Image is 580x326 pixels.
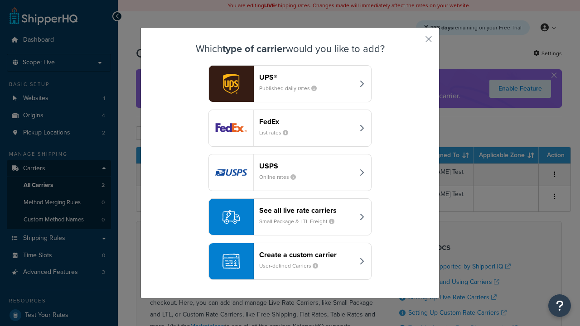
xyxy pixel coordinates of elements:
small: Published daily rates [259,84,324,92]
img: usps logo [209,154,253,191]
button: Create a custom carrierUser-defined Carriers [208,243,372,280]
header: See all live rate carriers [259,206,354,215]
header: UPS® [259,73,354,81]
button: See all live rate carriersSmall Package & LTL Freight [208,198,372,235]
h3: Which would you like to add? [164,43,416,54]
small: Small Package & LTL Freight [259,217,342,225]
header: Create a custom carrier [259,250,354,259]
small: List rates [259,129,295,137]
img: ups logo [209,66,253,102]
img: icon-carrier-liverate-becf4550.svg [222,208,240,225]
small: Online rates [259,173,303,181]
img: fedEx logo [209,110,253,146]
small: User-defined Carriers [259,262,325,270]
header: FedEx [259,117,354,126]
button: ups logoUPS®Published daily rates [208,65,372,102]
img: icon-carrier-custom-c93b8a24.svg [222,253,240,270]
header: USPS [259,162,354,170]
button: usps logoUSPSOnline rates [208,154,372,191]
button: fedEx logoFedExList rates [208,110,372,147]
button: Open Resource Center [548,294,571,317]
strong: type of carrier [222,41,286,56]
